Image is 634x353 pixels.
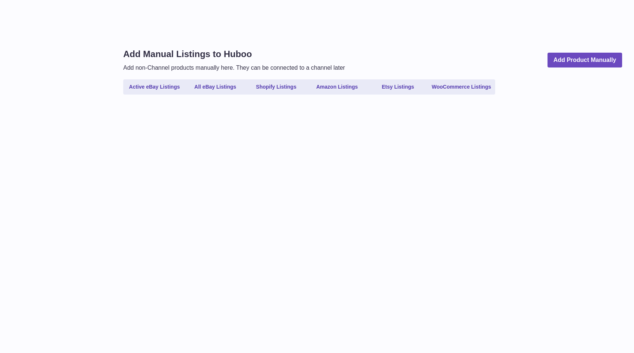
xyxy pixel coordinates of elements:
a: Etsy Listings [368,81,428,93]
a: Amazon Listings [307,81,367,93]
a: Active eBay Listings [125,81,184,93]
a: All eBay Listings [186,81,245,93]
h1: Add Manual Listings to Huboo [123,48,345,60]
p: Add non-Channel products manually here. They can be connected to a channel later [123,64,345,72]
a: Shopify Listings [246,81,306,93]
a: WooCommerce Listings [429,81,494,93]
a: Add Product Manually [548,53,622,68]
